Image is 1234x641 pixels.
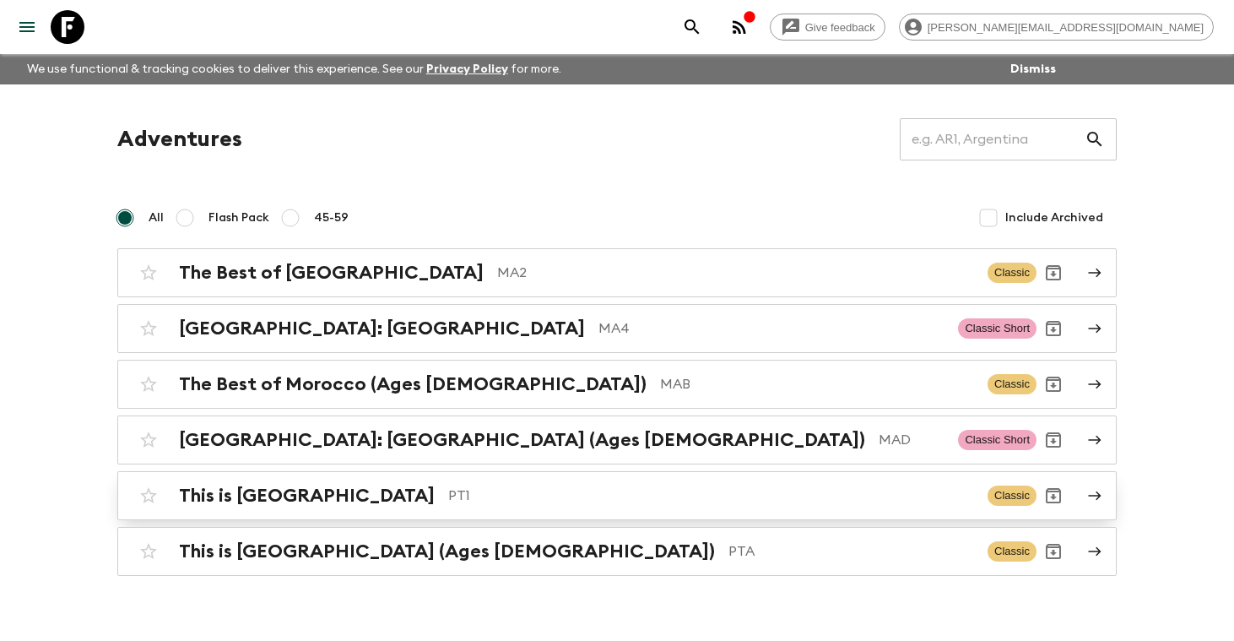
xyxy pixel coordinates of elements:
[179,373,647,395] h2: The Best of Morocco (Ages [DEMOGRAPHIC_DATA])
[117,360,1117,409] a: The Best of Morocco (Ages [DEMOGRAPHIC_DATA])MABClassicArchive
[117,122,242,156] h1: Adventures
[988,486,1036,506] span: Classic
[796,21,885,34] span: Give feedback
[426,63,508,75] a: Privacy Policy
[179,541,715,562] h2: This is [GEOGRAPHIC_DATA] (Ages [DEMOGRAPHIC_DATA])
[660,374,974,394] p: MAB
[497,263,974,283] p: MA2
[770,14,885,41] a: Give feedback
[899,14,1214,41] div: [PERSON_NAME][EMAIL_ADDRESS][DOMAIN_NAME]
[208,209,269,226] span: Flash Pack
[179,485,435,507] h2: This is [GEOGRAPHIC_DATA]
[117,416,1117,464] a: [GEOGRAPHIC_DATA]: [GEOGRAPHIC_DATA] (Ages [DEMOGRAPHIC_DATA])MADClassic ShortArchive
[1006,57,1060,81] button: Dismiss
[1036,367,1070,401] button: Archive
[179,262,484,284] h2: The Best of [GEOGRAPHIC_DATA]
[314,209,349,226] span: 45-59
[958,318,1036,339] span: Classic Short
[1036,256,1070,290] button: Archive
[1005,209,1103,226] span: Include Archived
[117,471,1117,520] a: This is [GEOGRAPHIC_DATA]PT1ClassicArchive
[117,248,1117,297] a: The Best of [GEOGRAPHIC_DATA]MA2ClassicArchive
[1036,479,1070,513] button: Archive
[879,430,944,450] p: MAD
[598,318,944,339] p: MA4
[10,10,44,44] button: menu
[1036,423,1070,457] button: Archive
[117,304,1117,353] a: [GEOGRAPHIC_DATA]: [GEOGRAPHIC_DATA]MA4Classic ShortArchive
[179,429,865,451] h2: [GEOGRAPHIC_DATA]: [GEOGRAPHIC_DATA] (Ages [DEMOGRAPHIC_DATA])
[988,263,1036,283] span: Classic
[448,486,974,506] p: PT1
[20,54,568,84] p: We use functional & tracking cookies to deliver this experience. See our for more.
[1036,312,1070,345] button: Archive
[117,527,1117,576] a: This is [GEOGRAPHIC_DATA] (Ages [DEMOGRAPHIC_DATA])PTAClassicArchive
[988,374,1036,394] span: Classic
[1036,535,1070,568] button: Archive
[179,318,585,340] h2: [GEOGRAPHIC_DATA]: [GEOGRAPHIC_DATA]
[675,10,709,44] button: search adventures
[988,541,1036,562] span: Classic
[900,116,1085,163] input: e.g. AR1, Argentina
[149,209,164,226] span: All
[918,21,1213,34] span: [PERSON_NAME][EMAIL_ADDRESS][DOMAIN_NAME]
[728,541,974,562] p: PTA
[958,430,1036,450] span: Classic Short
